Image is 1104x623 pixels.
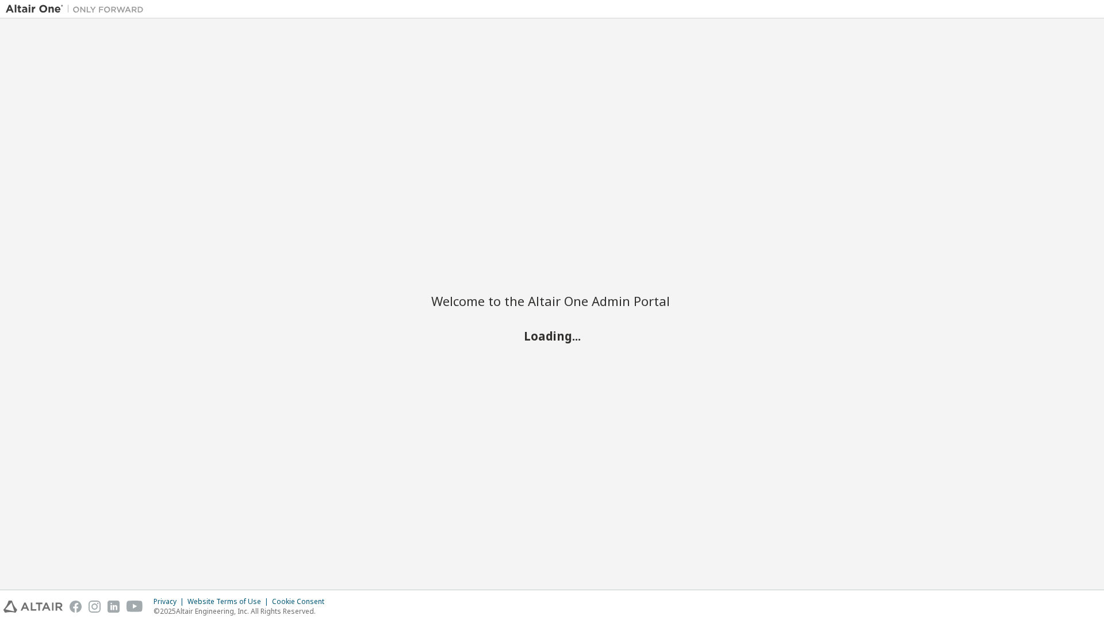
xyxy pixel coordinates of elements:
[6,3,149,15] img: Altair One
[272,597,331,606] div: Cookie Consent
[126,601,143,613] img: youtube.svg
[154,597,187,606] div: Privacy
[108,601,120,613] img: linkedin.svg
[3,601,63,613] img: altair_logo.svg
[70,601,82,613] img: facebook.svg
[187,597,272,606] div: Website Terms of Use
[154,606,331,616] p: © 2025 Altair Engineering, Inc. All Rights Reserved.
[89,601,101,613] img: instagram.svg
[431,328,673,343] h2: Loading...
[431,293,673,309] h2: Welcome to the Altair One Admin Portal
